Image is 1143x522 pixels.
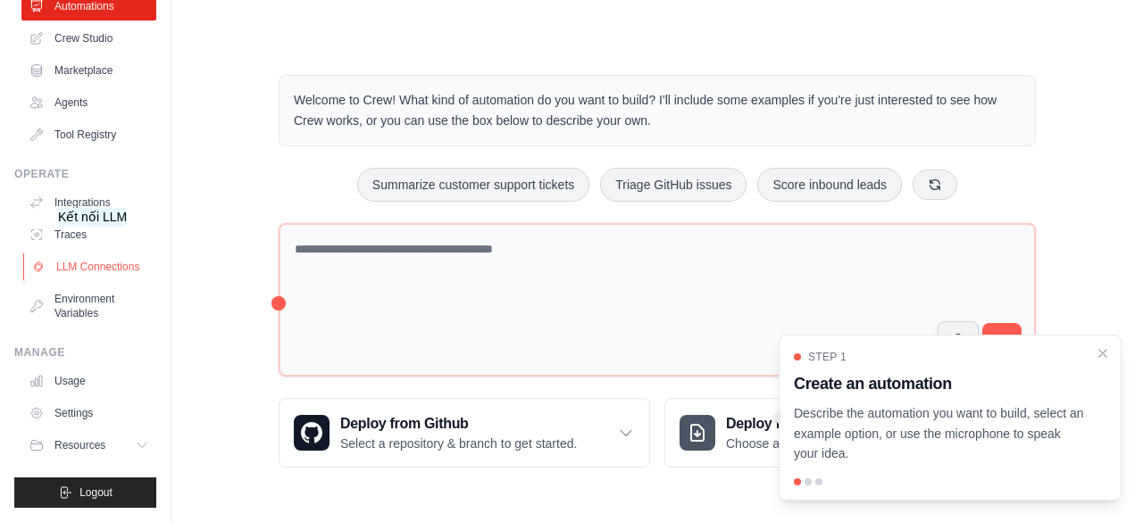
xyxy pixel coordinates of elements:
a: Settings [21,399,156,427]
span: Resources [54,438,105,452]
a: Tool Registry [21,120,156,149]
p: Select a repository & branch to get started. [340,435,577,452]
button: Logout [14,477,156,508]
a: Crew Studio [21,24,156,53]
button: Score inbound leads [757,168,902,202]
div: Manage [14,345,156,360]
p: Welcome to Crew! What kind of automation do you want to build? I'll include some examples if you'... [294,90,1021,131]
p: Describe the automation you want to build, select an example option, or use the microphone to spe... [794,403,1085,464]
a: Marketplace [21,56,156,85]
button: Close walkthrough [1096,346,1110,360]
iframe: Chat Widget [1054,436,1143,522]
a: Agents [21,88,156,117]
h3: Create an automation [794,371,1085,396]
a: Environment Variables [21,285,156,327]
a: Usage [21,367,156,395]
p: Choose a zip file to upload. [726,435,877,452]
h3: Deploy from Github [340,413,577,435]
button: Summarize customer support tickets [357,168,589,202]
a: Traces [21,220,156,249]
span: Logout [79,485,113,500]
a: Integrations [21,188,156,217]
span: Step 1 [808,350,847,364]
button: Resources [21,431,156,460]
button: Triage GitHub issues [600,168,747,202]
h3: Deploy from zip file [726,413,877,435]
div: Operate [14,167,156,181]
a: LLM Connections [23,253,158,281]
